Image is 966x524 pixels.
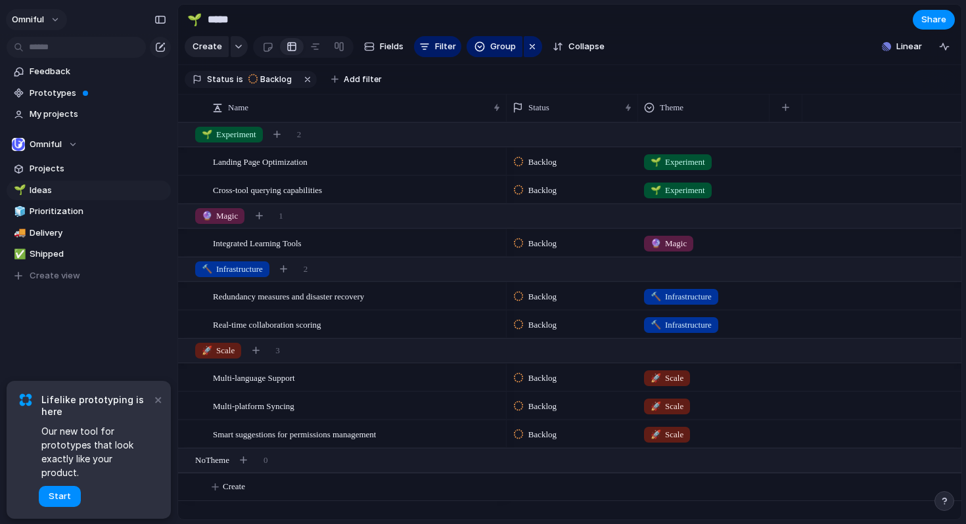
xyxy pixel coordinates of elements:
span: Infrastructure [651,318,712,332]
button: Omniful [7,135,171,154]
span: 🌱 [651,157,661,167]
button: 🌱 [12,184,25,197]
span: Ideas [30,184,166,197]
button: Collapse [547,36,610,57]
a: My projects [7,104,171,124]
span: Multi-platform Syncing [213,398,294,413]
span: Smart suggestions for permissions management [213,426,376,441]
span: Theme [660,101,683,114]
span: Collapse [568,40,605,53]
span: Landing Page Optimization [213,154,308,169]
span: Magic [202,209,238,223]
button: Fields [359,36,409,57]
div: 🌱 [187,11,202,28]
span: Scale [651,372,683,385]
span: Backlog [528,400,557,413]
button: Dismiss [150,391,166,407]
button: Backlog [244,72,300,87]
span: Create view [30,269,80,282]
span: Create [223,480,245,493]
span: Feedback [30,65,166,78]
span: 🚀 [651,373,661,383]
span: No Theme [195,454,229,467]
span: Redundancy measures and disaster recovery [213,288,364,303]
span: 🔨 [651,292,661,301]
span: Backlog [528,290,557,303]
span: Shipped [30,248,166,261]
span: Backlog [528,184,557,197]
span: Scale [651,400,683,413]
span: Status [528,101,549,114]
span: Delivery [30,227,166,240]
button: Share [913,10,955,30]
span: Multi-language Support [213,370,295,385]
button: Add filter [323,70,390,89]
span: 🚀 [202,345,212,355]
span: Integrated Learning Tools [213,235,302,250]
span: Filter [435,40,456,53]
span: Cross-tool querying capabilities [213,182,322,197]
button: 🧊 [12,205,25,218]
a: 🚚Delivery [7,223,171,243]
span: 🌱 [202,129,212,139]
span: Share [921,13,946,26]
button: 🌱 [184,9,205,30]
span: Backlog [528,237,557,250]
span: Backlog [260,74,292,85]
button: Omniful [6,9,67,30]
span: Create [193,40,222,53]
span: Infrastructure [202,263,263,276]
button: Create view [7,266,171,286]
button: Create [185,36,229,57]
span: 2 [297,128,302,141]
span: 🔮 [651,238,661,248]
span: 2 [304,263,308,276]
span: 🌱 [651,185,661,195]
span: Linear [896,40,922,53]
span: Backlog [528,428,557,441]
span: Our new tool for prototypes that look exactly like your product. [41,424,151,479]
a: ✅Shipped [7,244,171,264]
span: Prioritization [30,205,166,218]
span: My projects [30,108,166,121]
span: 🚀 [651,401,661,411]
span: Scale [651,428,683,441]
button: Group [467,36,522,57]
span: 0 [264,454,268,467]
span: Prototypes [30,87,166,100]
div: 🚚 [14,225,23,240]
span: Backlog [528,372,557,385]
span: Experiment [651,156,705,169]
a: 🌱Ideas [7,181,171,200]
span: 🔮 [202,211,212,221]
span: Real-time collaboration scoring [213,317,321,332]
span: Omniful [12,13,44,26]
span: 3 [275,344,280,357]
span: Projects [30,162,166,175]
span: Magic [651,237,687,250]
span: is [237,74,243,85]
button: 🚚 [12,227,25,240]
span: Experiment [651,184,705,197]
span: Name [228,101,248,114]
a: Feedback [7,62,171,81]
span: Backlog [528,156,557,169]
span: 🚀 [651,429,661,439]
div: 🌱 [14,183,23,198]
button: ✅ [12,248,25,261]
span: Infrastructure [651,290,712,303]
span: 🔨 [651,320,661,330]
a: Projects [7,159,171,179]
button: Filter [414,36,461,57]
button: is [234,72,246,87]
span: 1 [279,209,283,223]
span: Experiment [202,128,256,141]
a: 🧊Prioritization [7,202,171,221]
span: Add filter [344,74,382,85]
button: Start [39,486,81,507]
span: 🔨 [202,264,212,274]
button: Linear [877,37,927,56]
